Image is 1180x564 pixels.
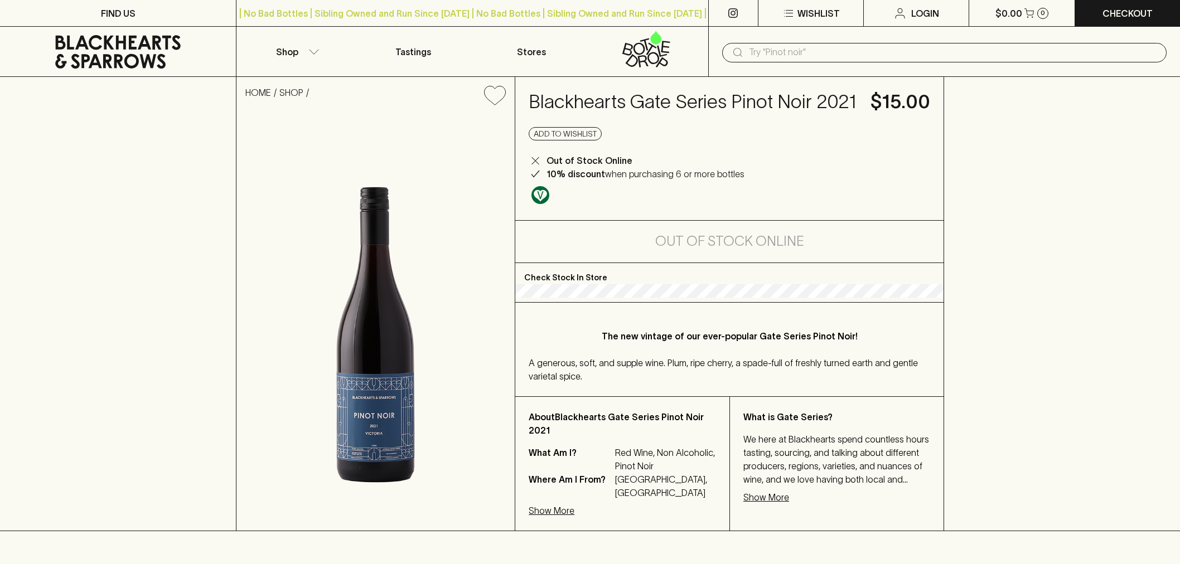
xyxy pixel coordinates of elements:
[615,446,716,473] p: Red Wine, Non Alcoholic, Pinot Noir
[529,446,612,473] p: What Am I?
[515,263,944,284] p: Check Stock In Store
[529,183,552,207] a: Made without the use of any animal products.
[1102,7,1153,20] p: Checkout
[101,7,136,20] p: FIND US
[749,43,1158,61] input: Try "Pinot noir"
[547,169,605,179] b: 10% discount
[655,232,804,250] h5: Out of Stock Online
[276,45,298,59] p: Shop
[529,358,918,381] span: A generous, soft, and supple wine. Plum, ripe cherry, a spade-full of freshly turned earth and ge...
[236,114,515,531] img: 26203.png
[529,410,716,437] p: About Blackhearts Gate Series Pinot Noir 2021
[279,87,303,98] a: SHOP
[743,432,930,486] p: We here at Blackhearts spend countless hours tasting, sourcing, and talking about different produ...
[236,27,354,76] button: Shop
[911,7,939,20] p: Login
[245,87,271,98] a: HOME
[529,473,612,499] p: Where Am I From?
[995,7,1022,20] p: $0.00
[472,27,590,76] a: Stores
[615,473,716,499] p: [GEOGRAPHIC_DATA], [GEOGRAPHIC_DATA]
[529,90,857,114] h4: Blackhearts Gate Series Pinot Noir 2021
[871,90,930,114] h4: $15.00
[531,186,549,204] img: Vegan
[529,504,574,517] p: Show More
[529,127,602,140] button: Add to wishlist
[1041,10,1045,16] p: 0
[395,45,431,59] p: Tastings
[547,154,632,167] p: Out of Stock Online
[743,412,833,422] b: What is Gate Series?
[355,27,472,76] a: Tastings
[743,490,789,504] p: Show More
[480,81,510,110] button: Add to wishlist
[517,45,546,59] p: Stores
[797,7,840,20] p: Wishlist
[547,167,744,181] p: when purchasing 6 or more bottles
[551,329,908,343] p: The new vintage of our ever-popular Gate Series Pinot Noir!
